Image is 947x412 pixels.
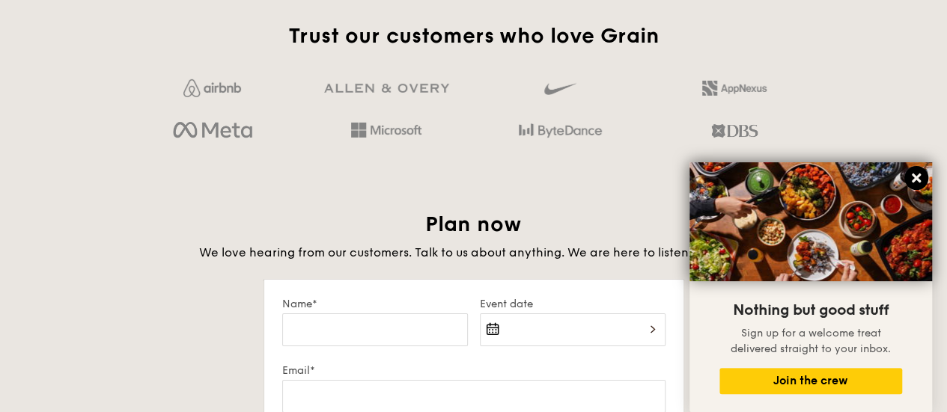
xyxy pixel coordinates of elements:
[711,118,757,144] img: dbs.a5bdd427.png
[199,245,748,259] span: We love hearing from our customers. Talk to us about anything. We are here to listen and help.
[282,364,666,377] label: Email*
[351,123,421,138] img: Hd4TfVa7bNwuIo1gAAAAASUVORK5CYII=
[904,166,928,190] button: Close
[731,327,891,355] span: Sign up for a welcome treat delivered straight to your inbox.
[733,301,889,319] span: Nothing but good stuff
[719,368,902,394] button: Join the crew
[183,79,241,97] img: Jf4Dw0UUCKFd4aYAAAAASUVORK5CYII=
[132,22,815,49] h2: Trust our customers who love Grain
[702,81,767,96] img: 2L6uqdT+6BmeAFDfWP11wfMG223fXktMZIL+i+lTG25h0NjUBKOYhdW2Kn6T+C0Q7bASH2i+1JIsIulPLIv5Ss6l0e291fRVW...
[480,298,666,310] label: Event date
[689,162,932,281] img: DSC07876-Edit02-Large.jpeg
[173,118,252,144] img: meta.d311700b.png
[519,118,602,144] img: bytedance.dc5c0c88.png
[425,212,522,237] span: Plan now
[544,76,576,102] img: gdlseuq06himwAAAABJRU5ErkJggg==
[282,298,468,310] label: Name*
[324,84,449,93] img: GRg3jHAAAAABJRU5ErkJggg==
